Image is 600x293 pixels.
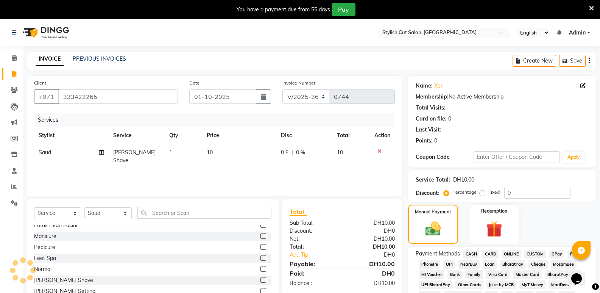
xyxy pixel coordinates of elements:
div: Discount: [416,189,439,197]
span: 1 [169,149,172,156]
span: GPay [549,250,564,259]
div: Lotus Pearl Facial [34,221,77,229]
div: Payable: [284,259,342,268]
span: UPI [443,260,455,269]
div: Services [35,113,401,127]
div: Total Visits: [416,104,446,112]
th: Service [109,127,165,144]
iframe: chat widget [568,263,592,285]
input: Enter Offer / Coupon Code [474,151,560,163]
div: Paid: [284,269,342,278]
label: Redemption [481,208,507,215]
span: Saud [39,149,51,156]
span: MosamBee [551,260,577,269]
div: Discount: [284,227,342,235]
label: Percentage [452,189,477,196]
a: PREVIOUS INVOICES [73,55,126,62]
span: MariDeal [549,280,571,289]
span: [PERSON_NAME] Shave [113,149,156,164]
a: INVOICE [36,52,64,66]
span: Juice by MCB [486,280,516,289]
span: PayTM [567,250,586,259]
span: Family [465,270,483,279]
span: ONLINE [502,250,521,259]
div: DH10.00 [342,243,401,251]
div: - [443,126,445,134]
button: +971 [34,89,59,104]
span: CARD [482,250,499,259]
span: 0 % [296,149,305,157]
div: Feet Spa [34,254,56,262]
div: Normal [34,265,51,273]
div: Manicure [34,232,56,240]
span: 0 F [281,149,288,157]
a: Xer [434,82,443,90]
span: Cheque [528,260,548,269]
a: Add Tip [284,251,352,259]
div: Service Total: [416,176,450,184]
div: DH10.00 [342,235,401,243]
th: Price [202,127,277,144]
label: Manual Payment [415,208,451,215]
span: MI Voucher [419,270,444,279]
label: Date [189,80,199,86]
span: Bank [447,270,462,279]
span: MyT Money [519,280,546,289]
label: Fixed [488,189,500,196]
th: Stylist [34,127,109,144]
div: DH10.00 [453,176,474,184]
span: UPI BharatPay [419,280,452,289]
div: Membership: [416,93,449,101]
span: 10 [337,149,343,156]
input: Search or Scan [137,207,271,219]
div: Points: [416,137,433,145]
div: DH10.00 [342,219,401,227]
span: BharatPay Card [545,270,581,279]
span: Loan [483,260,497,269]
div: Sub Total: [284,219,342,227]
span: Admin [569,29,586,37]
div: No Active Membership [416,93,589,101]
span: | [291,149,293,157]
div: DH0 [342,269,401,278]
div: You have a payment due from 55 days [237,6,330,14]
div: DH0 [342,227,401,235]
span: Master Card [513,270,542,279]
img: logo [19,22,71,43]
label: Invoice Number [282,80,315,86]
span: CASH [463,250,479,259]
div: Last Visit: [416,126,441,134]
div: DH10.00 [342,259,401,268]
div: Net: [284,235,342,243]
div: DH0 [352,251,401,259]
span: Other Cards [455,280,483,289]
div: Total: [284,243,342,251]
div: 0 [448,115,451,123]
span: Visa Card [486,270,510,279]
span: Total [290,208,307,216]
span: Payment Methods [416,250,460,258]
span: 10 [207,149,213,156]
div: Pedicure [34,243,55,251]
div: Balance : [284,279,342,287]
div: Name: [416,82,433,90]
th: Total [332,127,370,144]
span: NearBuy [458,260,480,269]
div: Card on file: [416,115,447,123]
input: Search by Name/Mobile/Email/Code [58,89,178,104]
button: Pay [332,3,355,16]
button: Apply [563,152,584,163]
button: Save [559,55,586,67]
div: Coupon Code [416,153,473,161]
div: 0 [434,137,437,145]
th: Action [370,127,395,144]
img: _cash.svg [421,220,446,238]
span: BharatPay [500,260,525,269]
th: Disc [276,127,332,144]
button: Create New [513,55,556,67]
span: PhonePe [419,260,440,269]
div: DH10.00 [342,279,401,287]
img: _gift.svg [481,219,507,239]
div: [PERSON_NAME] Shave [34,276,93,284]
label: Client [34,80,46,86]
